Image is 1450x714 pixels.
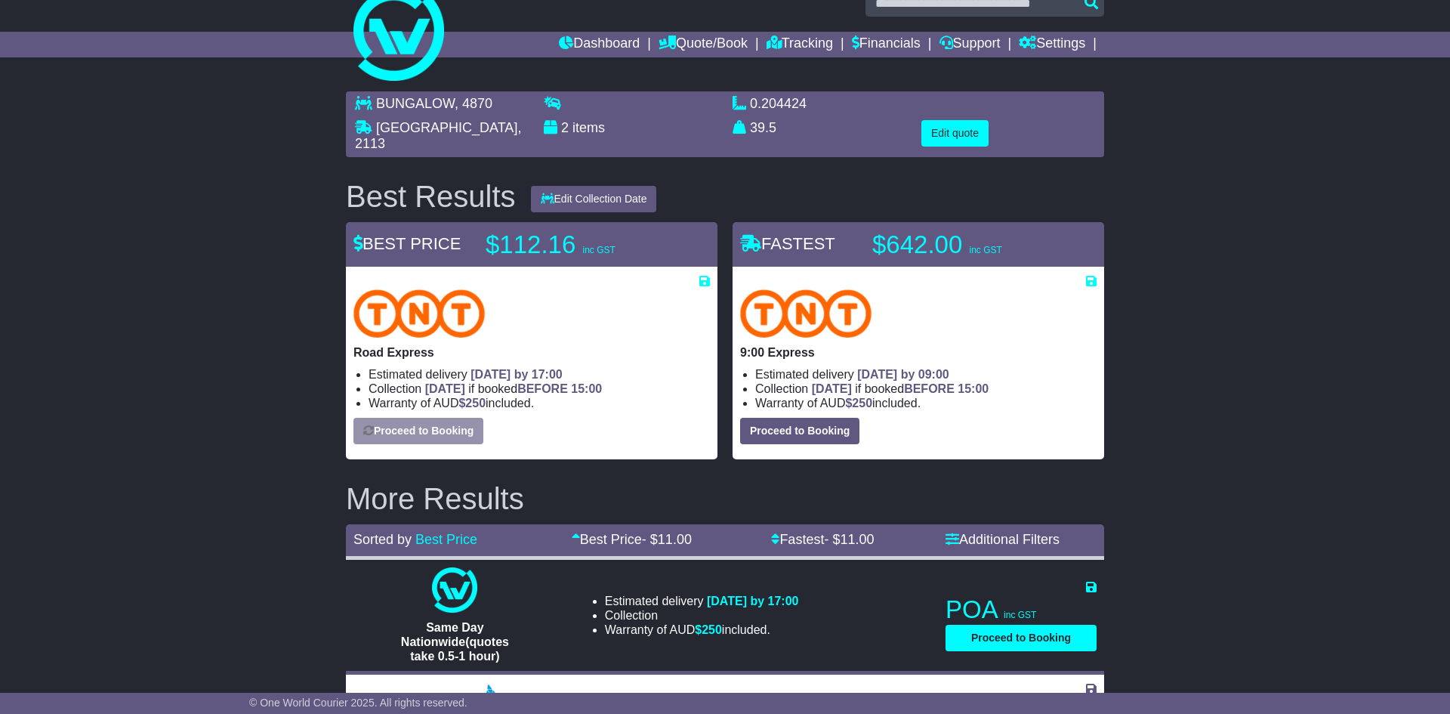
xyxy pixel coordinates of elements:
[465,397,486,410] span: 250
[840,532,874,547] span: 11.00
[702,623,722,636] span: 250
[852,32,921,57] a: Financials
[1004,610,1036,620] span: inc GST
[531,186,657,212] button: Edit Collection Date
[338,180,523,213] div: Best Results
[921,120,989,147] button: Edit quote
[755,382,1097,396] li: Collection
[740,289,872,338] img: TNT Domestic: 9:00 Express
[249,697,467,709] span: © One World Courier 2025. All rights reserved.
[455,96,492,111] span: , 4870
[432,567,477,613] img: One World Courier: Same Day Nationwide(quotes take 0.5-1 hour)
[346,482,1104,515] h2: More Results
[572,120,605,135] span: items
[904,382,955,395] span: BEFORE
[1019,32,1085,57] a: Settings
[872,230,1061,260] p: $642.00
[939,32,1001,57] a: Support
[425,382,465,395] span: [DATE]
[812,382,989,395] span: if booked
[415,532,477,547] a: Best Price
[755,367,1097,382] li: Estimated delivery
[401,621,509,663] span: Same Day Nationwide(quotes take 0.5-1 hour)
[376,96,455,111] span: BUNGALOW
[740,234,835,253] span: FASTEST
[605,623,799,637] li: Warranty of AUD included.
[642,532,692,547] span: - $
[707,595,799,607] span: [DATE] by 17:00
[486,230,674,260] p: $112.16
[353,289,485,338] img: TNT Domestic: Road Express
[517,382,568,395] span: BEFORE
[695,623,722,636] span: $
[458,397,486,410] span: $
[369,396,710,410] li: Warranty of AUD included.
[353,345,710,360] p: Road Express
[658,532,692,547] span: 11.00
[946,532,1060,547] a: Additional Filters
[824,532,874,547] span: - $
[812,382,852,395] span: [DATE]
[946,625,1097,651] button: Proceed to Booking
[755,396,1097,410] li: Warranty of AUD included.
[353,234,461,253] span: BEST PRICE
[750,96,807,111] span: 0.204424
[369,382,710,396] li: Collection
[470,368,563,381] span: [DATE] by 17:00
[605,608,799,623] li: Collection
[740,418,859,444] button: Proceed to Booking
[845,397,872,410] span: $
[572,532,692,547] a: Best Price- $11.00
[353,418,483,444] button: Proceed to Booking
[376,120,517,135] span: [GEOGRAPHIC_DATA]
[771,532,874,547] a: Fastest- $11.00
[353,532,412,547] span: Sorted by
[969,245,1001,255] span: inc GST
[750,120,776,135] span: 39.5
[582,245,615,255] span: inc GST
[852,397,872,410] span: 250
[561,120,569,135] span: 2
[571,382,602,395] span: 15:00
[425,382,602,395] span: if booked
[605,594,799,608] li: Estimated delivery
[958,382,989,395] span: 15:00
[559,32,640,57] a: Dashboard
[659,32,748,57] a: Quote/Book
[740,345,1097,360] p: 9:00 Express
[355,120,521,152] span: , 2113
[369,367,710,382] li: Estimated delivery
[857,368,949,381] span: [DATE] by 09:00
[767,32,833,57] a: Tracking
[946,595,1097,625] p: POA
